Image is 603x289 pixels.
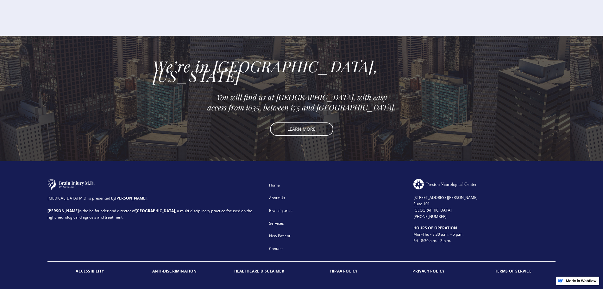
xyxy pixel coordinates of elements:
[471,262,556,281] a: TERMS OF SERVICE
[269,207,405,214] div: Brain Injuries
[266,204,408,217] a: Brain Injuries
[47,262,132,281] a: ACCESSIBILITY
[413,189,556,220] div: [STREET_ADDRESS][PERSON_NAME], Suite 101 [GEOGRAPHIC_DATA] [PHONE_NUMBER]
[566,279,597,282] img: Made in Webflow
[132,262,217,281] a: ANTI-DISCRIMINATION
[269,220,405,227] div: Services
[266,242,408,255] a: Contact
[330,268,357,274] strong: HIPAA POLICY
[234,268,284,274] strong: HEALTHCARE DISCLAIMER
[269,182,405,188] div: Home
[152,268,197,274] strong: ANTI-DISCRIMINATION
[266,217,408,230] a: Services
[47,190,261,220] div: [MEDICAL_DATA] M.D. is presented by . is the he founder and director of , a multi-disciplinary pr...
[269,233,405,239] div: New Patient
[76,268,104,274] strong: ACCESSIBILITY
[412,268,444,274] strong: PRIVACY POLICY
[207,92,396,112] em: You will find us at [GEOGRAPHIC_DATA], with easy access from i635, between i75 and [GEOGRAPHIC_DA...
[135,208,175,213] strong: [GEOGRAPHIC_DATA]
[115,195,147,201] strong: [PERSON_NAME]
[217,262,302,281] a: HEALTHCARE DISCLAIMER
[413,225,556,244] div: Mon-Thu - 8:30 a.m. - 5 p.m. Fri - 8:30 a.m. - 3 p.m.
[302,262,386,281] a: HIPAA POLICY
[266,179,408,192] a: Home
[266,230,408,242] a: New Patient
[270,122,333,136] a: LEARN MORE
[413,225,457,231] strong: HOURS OF OPERATION ‍
[47,208,79,213] strong: [PERSON_NAME]
[269,195,405,201] div: About Us
[269,246,405,252] div: Contact
[266,192,408,204] a: About Us
[495,268,531,274] strong: TERMS OF SERVICE
[153,56,378,86] em: We’re in [GEOGRAPHIC_DATA], [US_STATE]
[386,262,471,281] a: PRIVACY POLICY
